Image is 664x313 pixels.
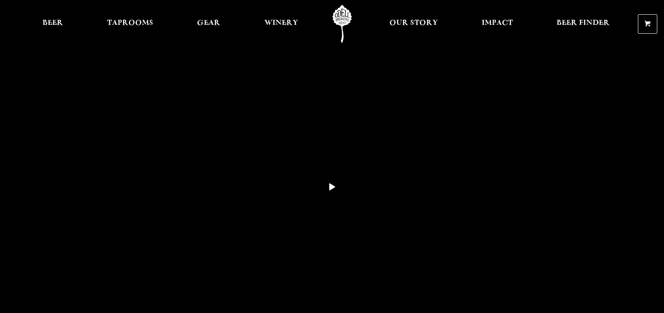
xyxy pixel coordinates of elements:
span: Beer [43,20,63,27]
span: Beer Finder [557,20,610,27]
span: Taprooms [107,20,153,27]
a: Winery [259,5,304,43]
span: Impact [482,20,513,27]
span: Winery [264,20,298,27]
a: Our Story [384,5,443,43]
a: Beer Finder [551,5,615,43]
a: Impact [476,5,518,43]
a: Odell Home [326,5,358,43]
a: Beer [37,5,69,43]
a: Gear [192,5,226,43]
a: Taprooms [101,5,159,43]
span: Our Story [389,20,438,27]
span: Gear [197,20,220,27]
